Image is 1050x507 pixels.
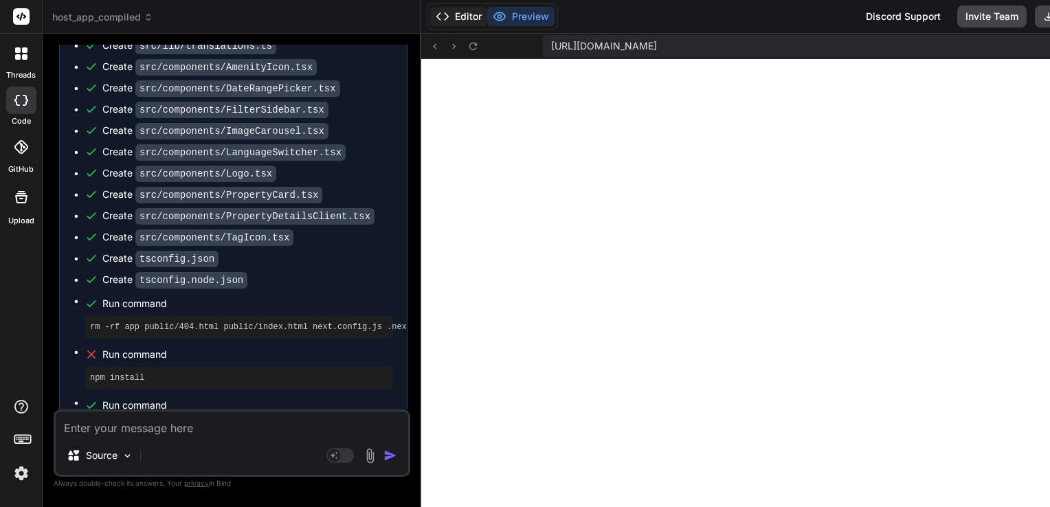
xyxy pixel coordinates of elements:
[86,449,118,462] p: Source
[102,188,322,202] div: Create
[135,38,276,54] code: src/lib/translations.ts
[135,251,219,267] code: tsconfig.json
[487,7,555,26] button: Preview
[135,144,346,161] code: src/components/LanguageSwitcher.tsx
[90,322,388,333] pre: rm -rf app public/404.html public/index.html next.config.js .next .vercel .eslintrc.js .firebaser...
[12,115,31,127] label: code
[102,348,393,361] span: Run command
[102,251,219,266] div: Create
[54,477,410,490] p: Always double-check its answers. Your in Bind
[102,81,340,95] div: Create
[122,450,133,462] img: Pick Models
[102,166,276,181] div: Create
[135,166,276,182] code: src/components/Logo.tsx
[184,479,209,487] span: privacy
[135,80,340,97] code: src/components/DateRangePicker.tsx
[102,145,346,159] div: Create
[90,372,388,383] pre: npm install
[135,102,328,118] code: src/components/FilterSidebar.tsx
[135,272,247,289] code: tsconfig.node.json
[551,39,657,53] span: [URL][DOMAIN_NAME]
[102,230,293,245] div: Create
[135,123,328,139] code: src/components/ImageCarousel.tsx
[135,229,293,246] code: src/components/TagIcon.tsx
[135,208,375,225] code: src/components/PropertyDetailsClient.tsx
[102,124,328,138] div: Create
[957,5,1027,27] button: Invite Team
[102,398,393,412] span: Run command
[135,59,317,76] code: src/components/AmenityIcon.tsx
[383,449,397,462] img: icon
[102,38,276,53] div: Create
[102,273,247,287] div: Create
[102,60,317,74] div: Create
[362,448,378,464] img: attachment
[102,297,393,311] span: Run command
[135,187,322,203] code: src/components/PropertyCard.tsx
[8,164,34,175] label: GitHub
[6,69,36,81] label: threads
[102,102,328,117] div: Create
[102,209,375,223] div: Create
[8,215,34,227] label: Upload
[858,5,949,27] div: Discord Support
[52,10,153,24] span: host_app_compiled
[430,7,487,26] button: Editor
[10,462,33,485] img: settings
